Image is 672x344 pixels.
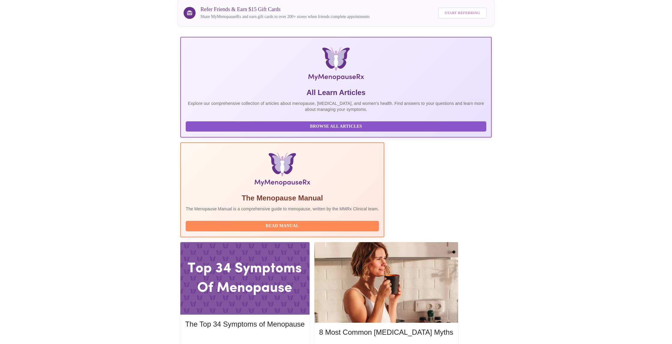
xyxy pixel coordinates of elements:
[200,14,370,20] p: Share MyMenopauseRx and earn gift cards to over 200+ stores when friends complete appointments
[192,123,480,130] span: Browse All Articles
[232,47,439,83] img: MyMenopauseRx Logo
[186,121,486,132] button: Browse All Articles
[186,221,379,231] button: Read Manual
[436,4,488,22] a: Start Referring
[186,223,380,228] a: Read Manual
[192,222,373,230] span: Read Manual
[186,193,379,203] h5: The Menopause Manual
[438,7,487,19] button: Start Referring
[200,6,370,13] h3: Refer Friends & Earn $15 Gift Cards
[186,88,486,97] h5: All Learn Articles
[216,153,348,188] img: Menopause Manual
[186,123,488,129] a: Browse All Articles
[445,10,480,16] span: Start Referring
[186,206,379,212] p: The Menopause Manual is a comprehensive guide to menopause, written by the MMRx Clinical team.
[186,100,486,112] p: Explore our comprehensive collection of articles about menopause, [MEDICAL_DATA], and women's hea...
[191,336,298,343] span: Read More
[319,328,453,337] h5: 8 Most Common [MEDICAL_DATA] Myths
[185,319,304,329] h5: The Top 34 Symptoms of Menopause
[185,337,306,342] a: Read More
